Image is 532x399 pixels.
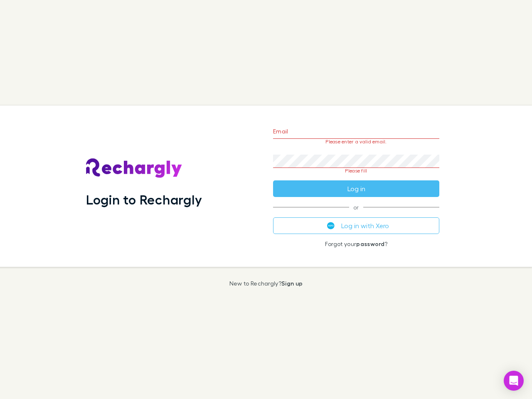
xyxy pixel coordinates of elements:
p: New to Rechargly? [229,280,303,287]
a: password [356,240,384,247]
img: Xero's logo [327,222,335,229]
a: Sign up [281,280,303,287]
p: Please enter a valid email. [273,139,439,145]
button: Log in [273,180,439,197]
div: Open Intercom Messenger [504,371,524,391]
img: Rechargly's Logo [86,158,182,178]
p: Forgot your ? [273,241,439,247]
button: Log in with Xero [273,217,439,234]
h1: Login to Rechargly [86,192,202,207]
p: Please fill [273,168,439,174]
